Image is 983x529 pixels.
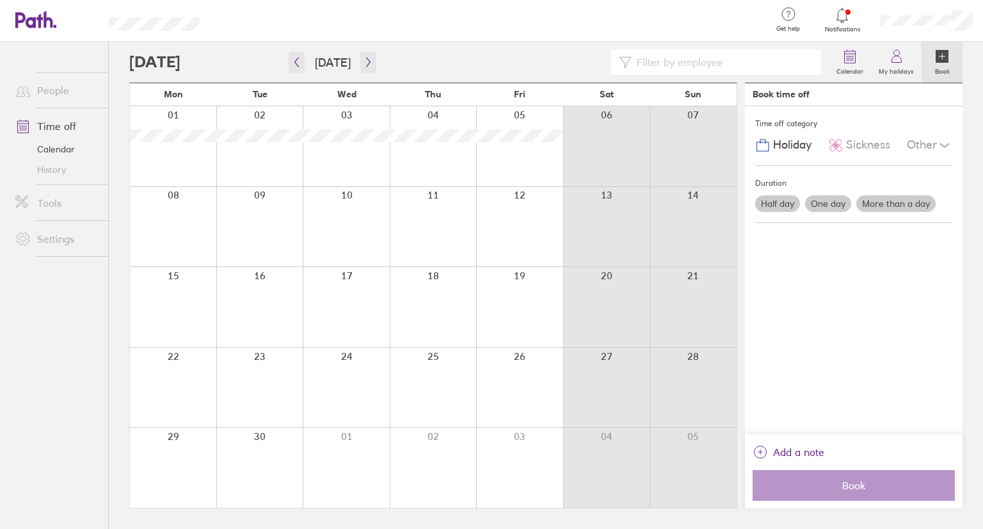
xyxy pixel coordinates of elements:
[305,52,361,73] button: [DATE]
[871,42,922,83] a: My holidays
[253,89,268,99] span: Tue
[425,89,441,99] span: Thu
[829,42,871,83] a: Calendar
[755,174,952,193] div: Duration
[600,89,614,99] span: Sat
[773,442,824,462] span: Add a note
[856,195,936,212] label: More than a day
[927,64,957,76] label: Book
[5,226,108,252] a: Settings
[632,50,813,74] input: Filter by employee
[753,442,824,462] button: Add a note
[337,89,356,99] span: Wed
[805,195,851,212] label: One day
[871,64,922,76] label: My holidays
[685,89,701,99] span: Sun
[773,138,811,152] span: Holiday
[829,64,871,76] label: Calendar
[514,89,525,99] span: Fri
[164,89,183,99] span: Mon
[767,25,809,33] span: Get help
[922,42,963,83] a: Book
[5,77,108,103] a: People
[755,114,952,133] div: Time off category
[753,89,810,99] div: Book time off
[5,159,108,180] a: History
[822,26,863,33] span: Notifications
[822,6,863,33] a: Notifications
[5,139,108,159] a: Calendar
[907,133,952,158] div: Other
[5,190,108,216] a: Tools
[846,138,890,152] span: Sickness
[762,480,946,491] span: Book
[753,470,955,501] button: Book
[5,113,108,139] a: Time off
[755,195,800,212] label: Half day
